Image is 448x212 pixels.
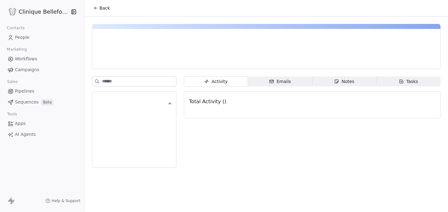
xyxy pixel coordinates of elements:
[269,78,291,85] div: Emails
[15,56,37,62] span: Workflows
[15,131,36,138] span: AI Agents
[90,2,114,14] button: Back
[5,86,79,96] a: Pipelines
[15,34,30,41] span: People
[5,97,79,107] a: SequencesBeta
[7,7,67,17] button: Clinique Bellefontaine
[399,78,418,85] div: Tasks
[5,65,79,75] a: Campaigns
[4,109,20,119] span: Tools
[9,8,16,16] img: Logo_Bellefontaine_Black.png
[15,99,39,105] span: Sequences
[334,78,354,85] div: Notes
[15,120,26,127] span: Apps
[4,45,30,54] span: Marketing
[5,129,79,140] a: AI Agents
[45,198,80,203] a: Help & Support
[15,88,34,94] span: Pipelines
[15,67,39,73] span: Campaigns
[4,23,27,33] span: Contacts
[5,54,79,64] a: Workflows
[100,5,110,11] span: Back
[41,99,54,105] span: Beta
[189,99,226,104] span: Total Activity ()
[52,198,80,203] span: Help & Support
[5,32,79,43] a: People
[5,118,79,129] a: Apps
[4,77,21,86] span: Sales
[19,8,69,16] span: Clinique Bellefontaine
